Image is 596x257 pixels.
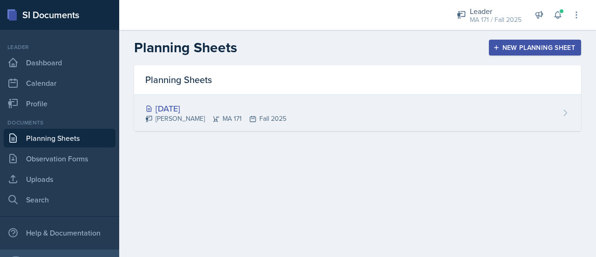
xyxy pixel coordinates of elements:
a: [DATE] [PERSON_NAME]MA 171Fall 2025 [134,95,581,131]
div: Help & Documentation [4,223,115,242]
h2: Planning Sheets [134,39,237,56]
a: Uploads [4,170,115,188]
a: Dashboard [4,53,115,72]
div: [PERSON_NAME] MA 171 Fall 2025 [145,114,286,124]
a: Calendar [4,74,115,92]
a: Search [4,190,115,209]
div: Documents [4,118,115,127]
div: Leader [470,6,521,17]
div: Planning Sheets [134,65,581,95]
div: New Planning Sheet [495,44,575,51]
div: Leader [4,43,115,51]
div: [DATE] [145,102,286,115]
div: MA 171 / Fall 2025 [470,15,521,25]
button: New Planning Sheet [489,40,581,56]
a: Planning Sheets [4,129,115,147]
a: Profile [4,94,115,113]
a: Observation Forms [4,149,115,168]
